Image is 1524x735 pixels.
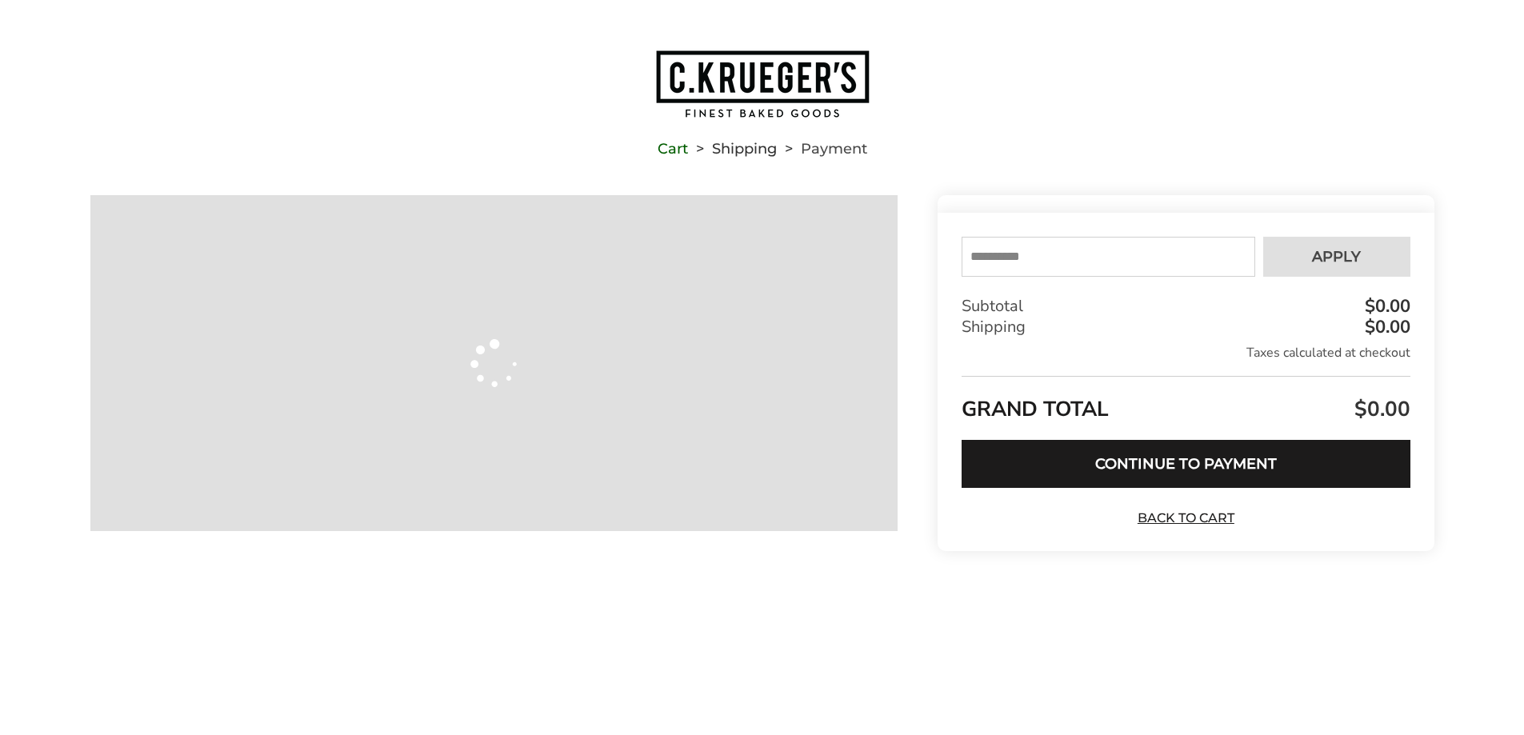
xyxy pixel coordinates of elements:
[654,49,870,119] img: C.KRUEGER'S
[962,344,1410,362] div: Taxes calculated at checkout
[801,143,867,154] span: Payment
[962,296,1410,317] div: Subtotal
[962,317,1410,338] div: Shipping
[1130,509,1242,527] a: Back to Cart
[962,376,1410,428] div: GRAND TOTAL
[1263,237,1410,277] button: Apply
[1361,298,1410,315] div: $0.00
[658,143,688,154] a: Cart
[90,49,1434,119] a: Go to home page
[688,143,777,154] li: Shipping
[1312,250,1361,264] span: Apply
[962,440,1410,488] button: Continue to Payment
[1361,318,1410,336] div: $0.00
[1350,395,1410,423] span: $0.00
